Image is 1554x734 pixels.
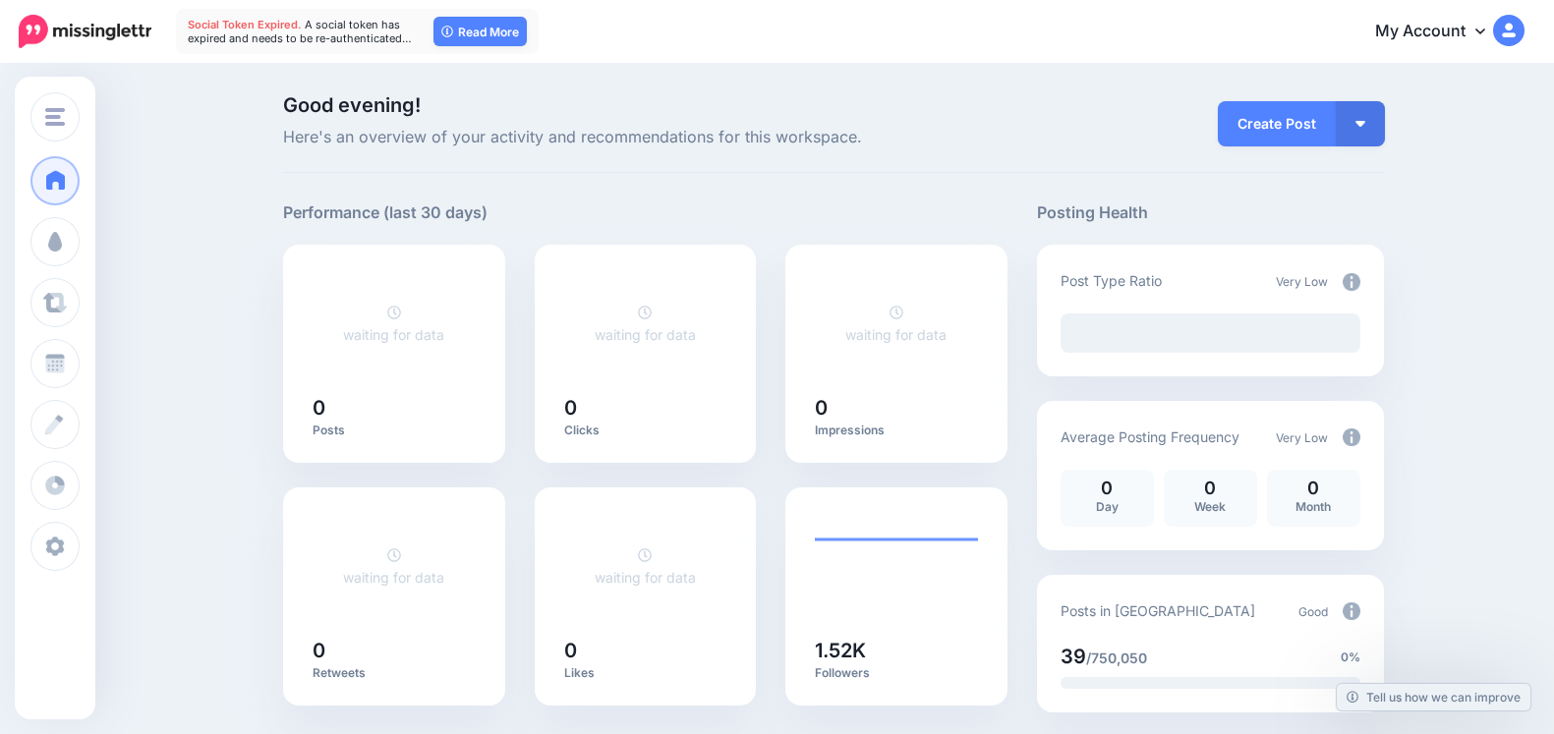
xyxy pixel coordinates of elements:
a: My Account [1355,8,1525,56]
p: 0 [1070,480,1144,497]
p: Posts in [GEOGRAPHIC_DATA] [1061,599,1255,622]
p: Retweets [313,665,476,681]
h5: 0 [564,398,727,418]
span: Here's an overview of your activity and recommendations for this workspace. [283,125,1007,150]
p: Post Type Ratio [1061,269,1162,292]
a: waiting for data [845,304,947,343]
h5: Performance (last 30 days) [283,200,488,225]
span: Good [1298,604,1328,619]
img: info-circle-grey.png [1343,273,1360,291]
p: Clicks [564,423,727,438]
span: Very Low [1276,430,1328,445]
h5: 0 [313,641,476,660]
h5: 0 [313,398,476,418]
p: 0 [1277,480,1351,497]
a: waiting for data [595,546,696,586]
p: Impressions [815,423,978,438]
p: 0 [1174,480,1247,497]
span: Social Token Expired. [188,18,302,31]
img: menu.png [45,108,65,126]
a: waiting for data [595,304,696,343]
span: Good evening! [283,93,421,117]
p: Followers [815,665,978,681]
span: A social token has expired and needs to be re-authenticated… [188,18,412,45]
a: waiting for data [343,304,444,343]
a: Create Post [1218,101,1336,146]
a: waiting for data [343,546,444,586]
span: Day [1096,499,1119,514]
p: Likes [564,665,727,681]
a: Read More [433,17,527,46]
h5: Posting Health [1037,200,1384,225]
h5: 0 [564,641,727,660]
img: info-circle-grey.png [1343,602,1360,620]
img: info-circle-grey.png [1343,428,1360,446]
p: Average Posting Frequency [1061,425,1239,448]
span: /750,050 [1086,649,1147,666]
span: Very Low [1276,274,1328,289]
a: Tell us how we can improve [1337,684,1530,710]
p: Posts [313,423,476,438]
h5: 0 [815,398,978,418]
span: Week [1194,499,1226,514]
img: arrow-down-white.png [1355,121,1365,127]
span: 0% [1341,648,1360,667]
img: Missinglettr [19,15,151,48]
h5: 1.52K [815,641,978,660]
span: Month [1295,499,1331,514]
span: 39 [1061,645,1086,668]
